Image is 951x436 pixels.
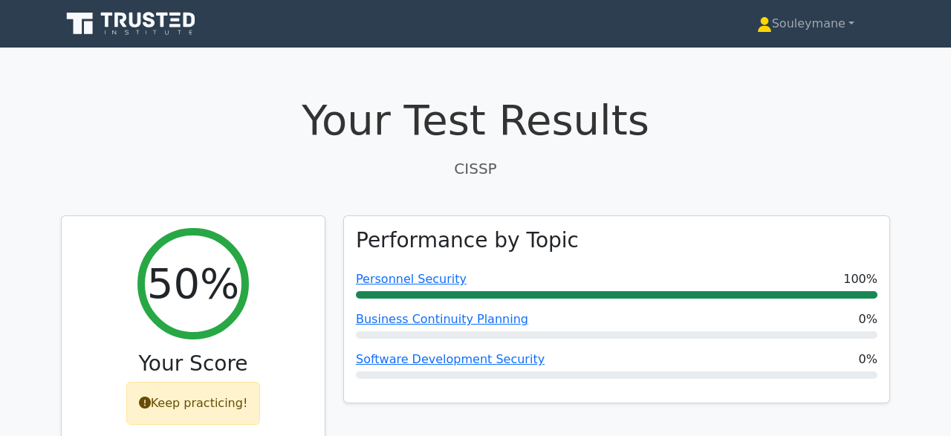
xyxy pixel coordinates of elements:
a: Personnel Security [356,272,467,286]
h1: Your Test Results [61,95,890,145]
h2: 50% [147,258,239,308]
p: CISSP [61,157,890,180]
h3: Your Score [74,351,313,377]
span: 100% [843,270,877,288]
a: Business Continuity Planning [356,312,528,326]
span: 0% [859,310,877,328]
span: 0% [859,351,877,368]
h3: Performance by Topic [356,228,579,253]
a: Souleymane [721,9,890,39]
a: Software Development Security [356,352,545,366]
div: Keep practicing! [126,382,261,425]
